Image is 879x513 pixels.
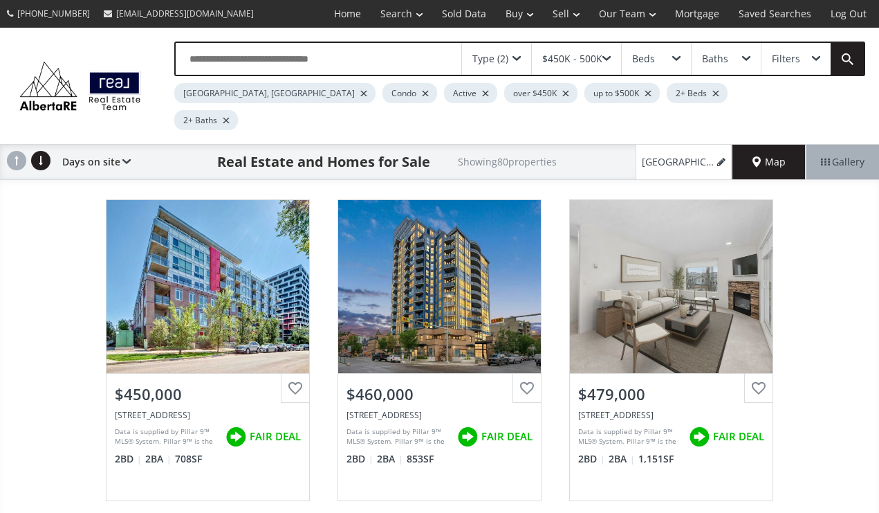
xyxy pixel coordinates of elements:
[578,384,764,405] div: $479,000
[116,8,254,19] span: [EMAIL_ADDRESS][DOMAIN_NAME]
[667,83,728,103] div: 2+ Beds
[174,83,376,103] div: [GEOGRAPHIC_DATA], [GEOGRAPHIC_DATA]
[97,1,261,26] a: [EMAIL_ADDRESS][DOMAIN_NAME]
[454,423,481,451] img: rating icon
[346,384,533,405] div: $460,000
[638,452,674,466] span: 1,151 SF
[458,156,557,167] h2: Showing 80 properties
[504,83,577,103] div: over $450K
[17,8,90,19] span: [PHONE_NUMBER]
[55,145,131,179] div: Days on site
[382,83,437,103] div: Condo
[222,423,250,451] img: rating icon
[806,145,879,179] div: Gallery
[115,426,219,447] div: Data is supplied by Pillar 9™ MLS® System. Pillar 9™ is the owner of the copyright in its MLS® Sy...
[685,423,713,451] img: rating icon
[115,384,301,405] div: $450,000
[542,54,602,64] div: $450K - 500K
[636,145,732,179] a: [GEOGRAPHIC_DATA], 450K - 500K
[115,409,301,421] div: 88 9 Street NE #629, Calgary, AB T2E 4E1
[752,155,786,169] span: Map
[609,452,635,466] span: 2 BA
[346,452,373,466] span: 2 BD
[578,426,682,447] div: Data is supplied by Pillar 9™ MLS® System. Pillar 9™ is the owner of the copyright in its MLS® Sy...
[346,409,533,421] div: 303 13 Avenue SW #201, Calgary, AB T2R 0Y9
[632,54,655,64] div: Beds
[713,429,764,444] span: FAIR DEAL
[772,54,800,64] div: Filters
[174,110,238,130] div: 2+ Baths
[444,83,497,103] div: Active
[584,83,660,103] div: up to $500K
[145,452,172,466] span: 2 BA
[578,452,605,466] span: 2 BD
[14,58,147,114] img: Logo
[472,54,508,64] div: Type (2)
[377,452,403,466] span: 2 BA
[217,152,430,172] h1: Real Estate and Homes for Sale
[578,409,764,421] div: 7451 Springbank Boulevard SW #2205, Calgary, AB T3H4K5
[346,426,450,447] div: Data is supplied by Pillar 9™ MLS® System. Pillar 9™ is the owner of the copyright in its MLS® Sy...
[481,429,533,444] span: FAIR DEAL
[702,54,728,64] div: Baths
[821,155,864,169] span: Gallery
[250,429,301,444] span: FAIR DEAL
[115,452,142,466] span: 2 BD
[407,452,434,466] span: 853 SF
[642,155,714,169] span: [GEOGRAPHIC_DATA], 450K - 500K
[175,452,202,466] span: 708 SF
[732,145,806,179] div: Map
